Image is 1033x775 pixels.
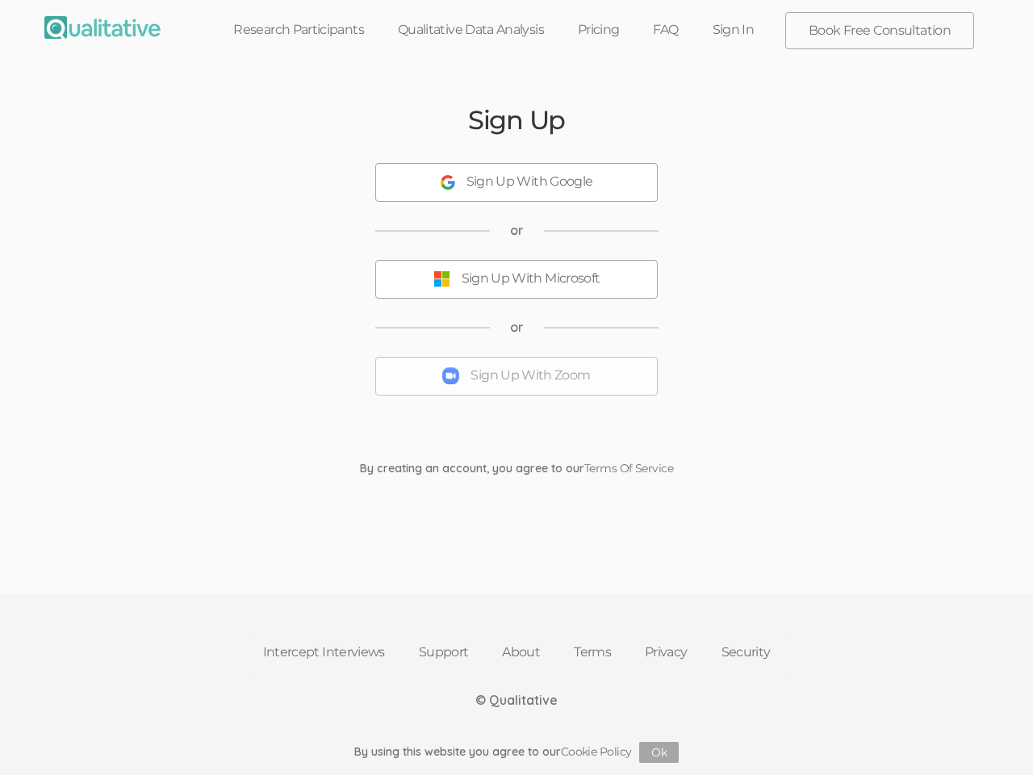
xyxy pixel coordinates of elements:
a: About [485,635,557,670]
a: Privacy [628,635,705,670]
span: or [510,221,524,240]
a: Qualitative Data Analysis [381,12,561,48]
div: By using this website you agree to our [354,742,680,763]
img: Qualitative [44,16,161,39]
a: Terms [557,635,628,670]
a: Intercept Interviews [246,635,402,670]
h2: Sign Up [468,106,565,134]
button: Sign Up With Zoom [375,357,658,396]
a: FAQ [636,12,695,48]
div: By creating an account, you agree to our [348,460,685,476]
a: Research Participants [216,12,381,48]
div: Sign Up With Google [466,173,593,191]
iframe: Chat Widget [952,697,1033,775]
img: Sign Up With Google [441,175,455,190]
a: Book Free Consultation [786,13,973,48]
button: Sign Up With Google [375,163,658,202]
a: Terms Of Service [584,461,673,475]
button: Sign Up With Microsoft [375,260,658,299]
a: Pricing [561,12,637,48]
img: Sign Up With Microsoft [433,270,450,287]
a: Security [705,635,788,670]
img: Sign Up With Zoom [442,367,459,384]
button: Ok [639,742,679,763]
span: or [510,318,524,337]
a: Sign In [696,12,772,48]
a: Cookie Policy [561,744,632,759]
div: © Qualitative [475,691,558,710]
a: Support [402,635,486,670]
div: Sign Up With Microsoft [462,270,600,288]
div: Sign Up With Zoom [470,367,590,385]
